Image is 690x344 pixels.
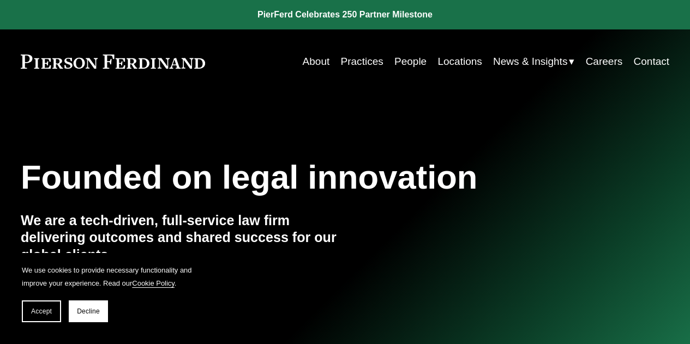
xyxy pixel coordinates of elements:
[586,51,623,72] a: Careers
[21,158,561,196] h1: Founded on legal innovation
[22,264,196,289] p: We use cookies to provide necessary functionality and improve your experience. Read our .
[77,307,100,315] span: Decline
[11,253,207,333] section: Cookie banner
[31,307,52,315] span: Accept
[69,300,108,322] button: Decline
[493,52,567,71] span: News & Insights
[394,51,427,72] a: People
[132,279,175,287] a: Cookie Policy
[493,51,574,72] a: folder dropdown
[21,212,345,264] h4: We are a tech-driven, full-service law firm delivering outcomes and shared success for our global...
[437,51,482,72] a: Locations
[22,300,61,322] button: Accept
[303,51,330,72] a: About
[634,51,670,72] a: Contact
[341,51,383,72] a: Practices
